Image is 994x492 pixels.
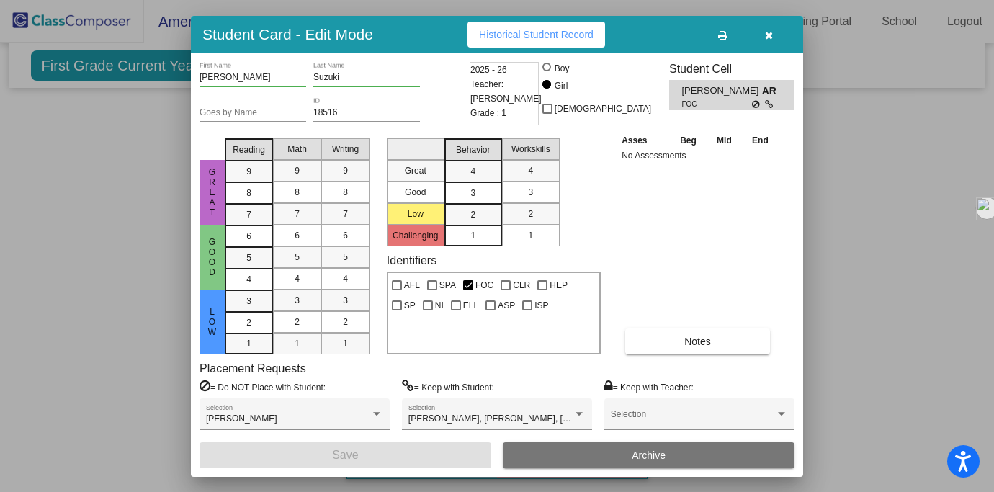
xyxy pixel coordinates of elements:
[343,337,348,350] span: 1
[470,63,507,77] span: 2025 - 26
[295,294,300,307] span: 3
[528,164,533,177] span: 4
[528,207,533,220] span: 2
[742,133,779,148] th: End
[618,133,670,148] th: Asses
[604,380,694,394] label: = Keep with Teacher:
[246,208,251,221] span: 7
[343,229,348,242] span: 6
[295,207,300,220] span: 7
[343,316,348,328] span: 2
[343,186,348,199] span: 8
[762,84,782,99] span: AR
[470,106,506,120] span: Grade : 1
[470,229,475,242] span: 1
[332,143,359,156] span: Writing
[463,297,478,314] span: ELL
[555,100,651,117] span: [DEMOGRAPHIC_DATA]
[528,229,533,242] span: 1
[534,297,548,314] span: ISP
[206,237,219,277] span: Good
[618,148,779,163] td: No Assessments
[470,77,542,106] span: Teacher: [PERSON_NAME]
[200,380,326,394] label: = Do NOT Place with Student:
[475,277,493,294] span: FOC
[670,133,707,148] th: Beg
[404,297,416,314] span: SP
[343,272,348,285] span: 4
[343,251,348,264] span: 5
[295,186,300,199] span: 8
[295,316,300,328] span: 2
[404,277,420,294] span: AFL
[246,295,251,308] span: 3
[402,380,494,394] label: = Keep with Student:
[625,328,770,354] button: Notes
[681,99,751,109] span: FOC
[470,187,475,200] span: 3
[313,108,420,118] input: Enter ID
[439,277,456,294] span: SPA
[295,164,300,177] span: 9
[206,167,219,218] span: Great
[343,164,348,177] span: 9
[669,62,794,76] h3: Student Cell
[343,294,348,307] span: 3
[233,143,265,156] span: Reading
[498,297,515,314] span: ASP
[287,143,307,156] span: Math
[206,413,277,424] span: [PERSON_NAME]
[707,133,741,148] th: Mid
[550,277,568,294] span: HEP
[467,22,605,48] button: Historical Student Record
[387,254,436,267] label: Identifiers
[246,165,251,178] span: 9
[681,84,761,99] span: [PERSON_NAME]
[200,362,306,375] label: Placement Requests
[202,25,373,43] h3: Student Card - Edit Mode
[528,186,533,199] span: 3
[632,449,666,461] span: Archive
[684,336,711,347] span: Notes
[295,229,300,242] span: 6
[200,442,491,468] button: Save
[206,307,219,337] span: Low
[295,251,300,264] span: 5
[246,230,251,243] span: 6
[479,29,594,40] span: Historical Student Record
[246,316,251,329] span: 2
[332,449,358,461] span: Save
[246,251,251,264] span: 5
[200,108,306,118] input: goes by name
[295,272,300,285] span: 4
[513,277,530,294] span: CLR
[470,208,475,221] span: 2
[511,143,550,156] span: Workskills
[246,187,251,200] span: 8
[295,337,300,350] span: 1
[246,337,251,350] span: 1
[503,442,794,468] button: Archive
[554,62,570,75] div: Boy
[343,207,348,220] span: 7
[470,165,475,178] span: 4
[435,297,444,314] span: NI
[456,143,490,156] span: Behavior
[246,273,251,286] span: 4
[408,413,707,424] span: [PERSON_NAME], [PERSON_NAME], [PERSON_NAME], [PERSON_NAME]
[554,79,568,92] div: Girl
